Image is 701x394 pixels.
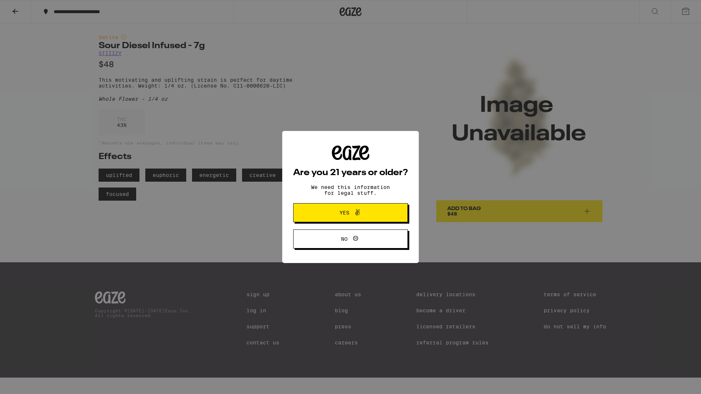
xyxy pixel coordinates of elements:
[341,236,348,242] span: No
[305,184,396,196] p: We need this information for legal stuff.
[293,203,408,222] button: Yes
[293,229,408,248] button: No
[340,210,349,215] span: Yes
[293,169,408,177] h2: Are you 21 years or older?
